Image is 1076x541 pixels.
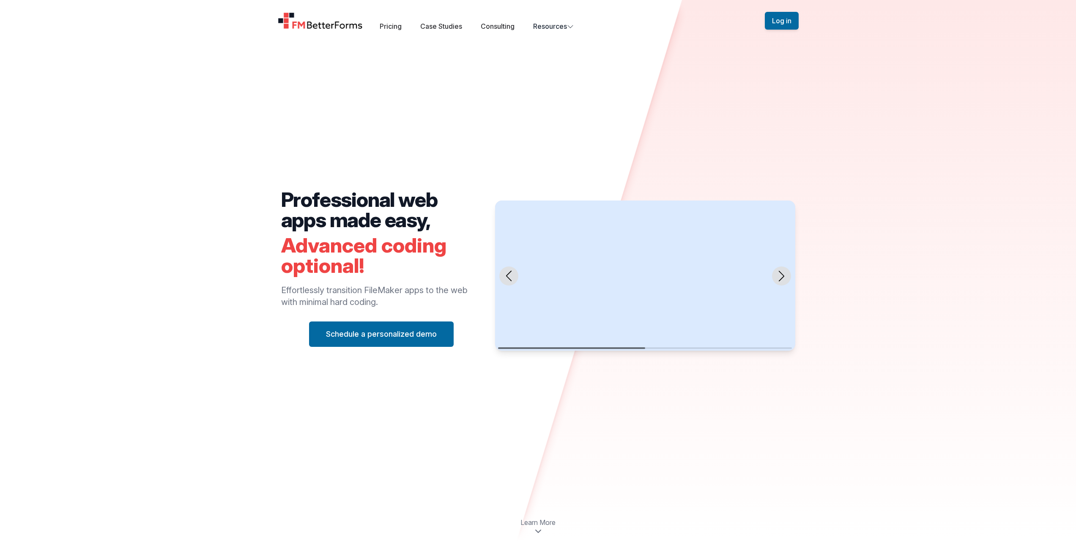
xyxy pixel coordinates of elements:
[533,21,574,31] button: Resources
[481,22,515,30] a: Consulting
[309,321,454,347] button: Schedule a personalized demo
[420,22,462,30] a: Case Studies
[495,200,795,351] swiper-slide: 1 / 2
[520,517,556,527] span: Learn More
[268,10,809,31] nav: Global
[281,189,482,230] h2: Professional web apps made easy,
[765,12,799,30] button: Log in
[380,22,402,30] a: Pricing
[281,284,482,308] p: Effortlessly transition FileMaker apps to the web with minimal hard coding.
[278,12,363,29] a: Home
[281,235,482,276] h2: Advanced coding optional!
